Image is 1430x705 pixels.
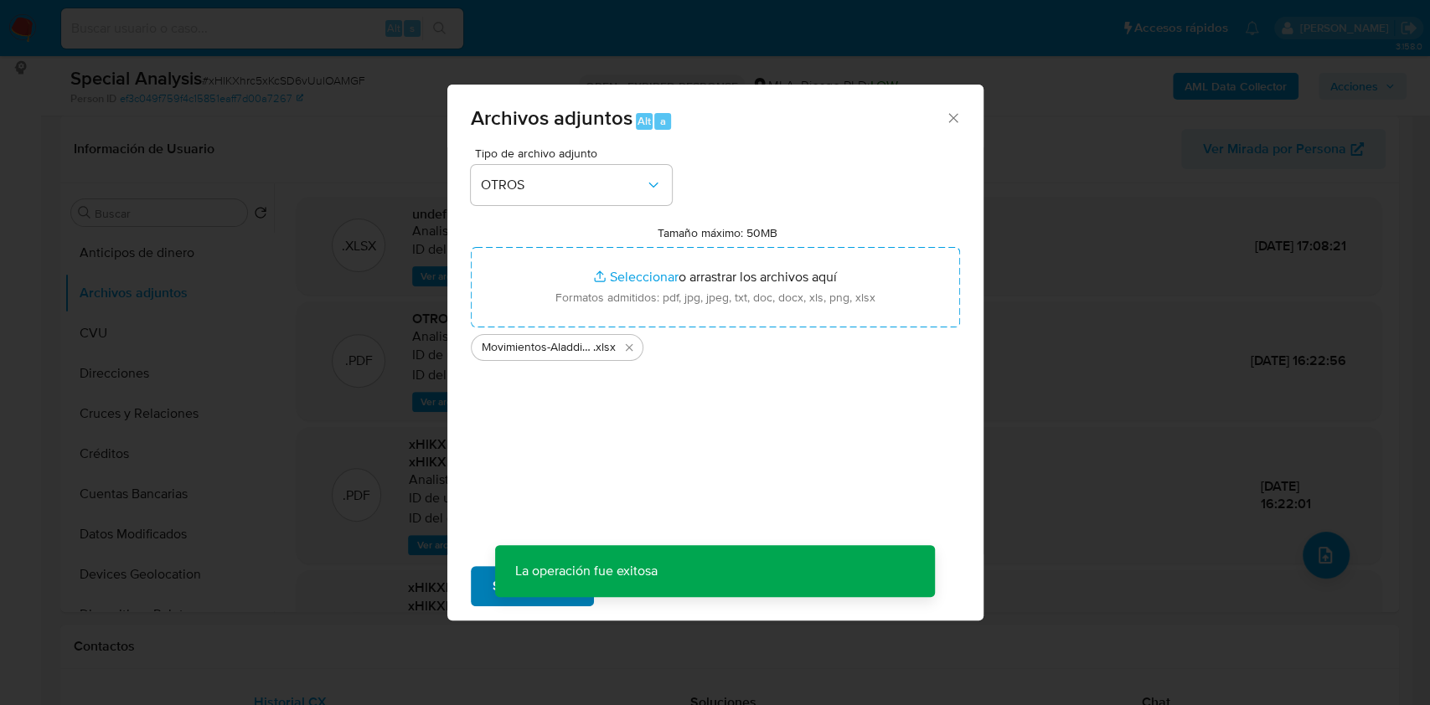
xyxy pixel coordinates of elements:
span: Subir archivo [493,568,572,605]
button: OTROS [471,165,672,205]
ul: Archivos seleccionados [471,327,960,361]
button: Cerrar [945,110,960,125]
p: La operación fue exitosa [495,545,678,597]
span: Movimientos-Aladdin-v10_1 - 1545176640 - [482,339,593,356]
span: a [660,113,666,129]
span: Archivos adjuntos [471,103,632,132]
button: Subir archivo [471,566,594,606]
span: .xlsx [593,339,616,356]
button: Eliminar Movimientos-Aladdin-v10_1 - 1545176640 -.xlsx [619,337,639,358]
label: Tamaño máximo: 50MB [658,225,777,240]
span: Tipo de archivo adjunto [475,147,676,159]
span: Alt [638,113,651,129]
span: Cancelar [622,568,677,605]
span: OTROS [481,177,645,193]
